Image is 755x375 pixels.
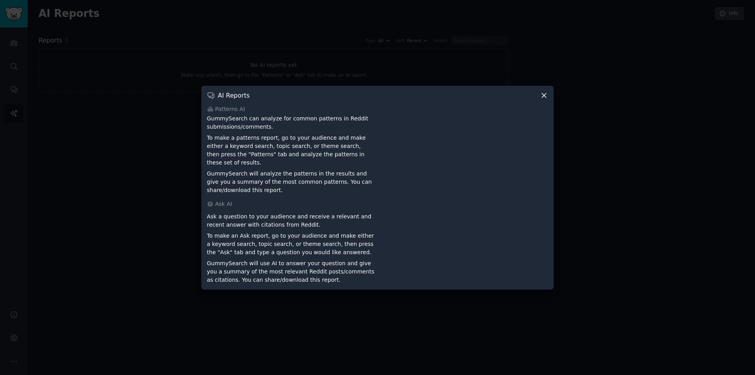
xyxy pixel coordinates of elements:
[207,200,548,208] div: Ask AI
[207,134,375,167] p: To make a patterns report, go to your audience and make either a keyword search, topic search, or...
[207,232,375,257] p: To make an Ask report, go to your audience and make either a keyword search, topic search, or the...
[218,91,250,100] h3: AI Reports
[207,105,548,113] div: Patterns AI
[207,259,375,284] p: GummySearch will use AI to answer your question and give you a summary of the most relevant Reddi...
[380,115,548,185] iframe: YouTube video player
[207,212,375,229] p: Ask a question to your audience and receive a relevant and recent answer with citations from Reddit.
[207,170,375,194] p: GummySearch will analyze the patterns in the results and give you a summary of the most common pa...
[207,115,375,131] p: GummySearch can analyze for common patterns in Reddit submissions/comments.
